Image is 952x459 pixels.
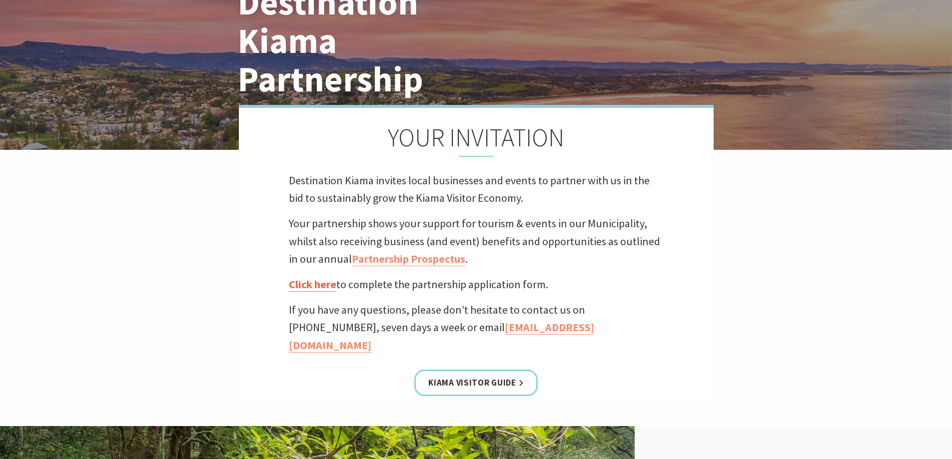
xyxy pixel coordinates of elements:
[352,252,465,266] a: Partnership Prospectus
[289,320,594,352] a: [EMAIL_ADDRESS][DOMAIN_NAME]
[289,172,664,207] p: Destination Kiama invites local businesses and events to partner with us in the bid to sustainabl...
[289,277,336,292] a: Click here
[289,123,664,157] h2: YOUR INVITATION
[289,276,664,293] p: to complete the partnership application form.
[289,301,664,354] p: If you have any questions, please don’t hesitate to contact us on [PHONE_NUMBER], seven days a we...
[289,215,664,268] p: Your partnership shows your support for tourism & events in our Municipality, whilst also receivi...
[414,370,537,396] a: Kiama Visitor Guide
